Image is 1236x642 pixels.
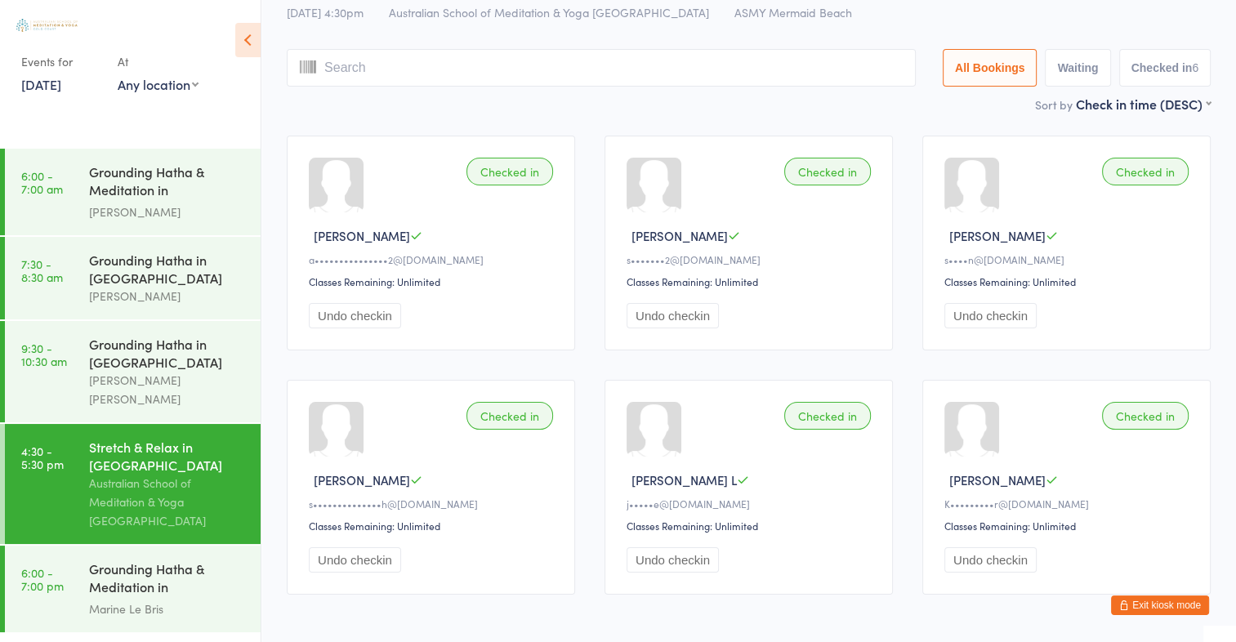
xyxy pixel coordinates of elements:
[1192,61,1198,74] div: 6
[944,303,1037,328] button: Undo checkin
[631,227,728,244] span: [PERSON_NAME]
[89,203,247,221] div: [PERSON_NAME]
[309,274,558,288] div: Classes Remaining: Unlimited
[287,49,916,87] input: Search
[287,4,364,20] span: [DATE] 4:30pm
[734,4,852,20] span: ASMY Mermaid Beach
[949,471,1046,488] span: [PERSON_NAME]
[89,335,247,371] div: Grounding Hatha in [GEOGRAPHIC_DATA]
[949,227,1046,244] span: [PERSON_NAME]
[1119,49,1211,87] button: Checked in6
[89,251,247,287] div: Grounding Hatha in [GEOGRAPHIC_DATA]
[1035,96,1073,113] label: Sort by
[118,48,199,75] div: At
[944,547,1037,573] button: Undo checkin
[5,321,261,422] a: 9:30 -10:30 amGrounding Hatha in [GEOGRAPHIC_DATA][PERSON_NAME] [PERSON_NAME]
[944,497,1194,510] div: K•••••••••r@[DOMAIN_NAME]
[784,402,871,430] div: Checked in
[1045,49,1110,87] button: Waiting
[627,303,719,328] button: Undo checkin
[1102,402,1189,430] div: Checked in
[5,237,261,319] a: 7:30 -8:30 amGrounding Hatha in [GEOGRAPHIC_DATA][PERSON_NAME]
[944,274,1194,288] div: Classes Remaining: Unlimited
[627,252,876,266] div: s•••••••2@[DOMAIN_NAME]
[89,600,247,618] div: Marine Le Bris
[1102,158,1189,185] div: Checked in
[5,546,261,632] a: 6:00 -7:00 pmGrounding Hatha & Meditation in [GEOGRAPHIC_DATA]Marine Le Bris
[944,519,1194,533] div: Classes Remaining: Unlimited
[89,163,247,203] div: Grounding Hatha & Meditation in [GEOGRAPHIC_DATA]
[21,169,63,195] time: 6:00 - 7:00 am
[89,371,247,408] div: [PERSON_NAME] [PERSON_NAME]
[309,547,401,573] button: Undo checkin
[89,560,247,600] div: Grounding Hatha & Meditation in [GEOGRAPHIC_DATA]
[89,474,247,530] div: Australian School of Meditation & Yoga [GEOGRAPHIC_DATA]
[21,257,63,283] time: 7:30 - 8:30 am
[309,497,558,510] div: s••••••••••••••h@[DOMAIN_NAME]
[314,471,410,488] span: [PERSON_NAME]
[21,444,64,470] time: 4:30 - 5:30 pm
[466,158,553,185] div: Checked in
[16,19,78,32] img: Australian School of Meditation & Yoga (Gold Coast)
[309,519,558,533] div: Classes Remaining: Unlimited
[118,75,199,93] div: Any location
[5,424,261,544] a: 4:30 -5:30 pmStretch & Relax in [GEOGRAPHIC_DATA]Australian School of Meditation & Yoga [GEOGRAPH...
[5,149,261,235] a: 6:00 -7:00 amGrounding Hatha & Meditation in [GEOGRAPHIC_DATA][PERSON_NAME]
[389,4,709,20] span: Australian School of Meditation & Yoga [GEOGRAPHIC_DATA]
[1111,595,1209,615] button: Exit kiosk mode
[627,497,876,510] div: j•••••e@[DOMAIN_NAME]
[944,252,1194,266] div: s••••n@[DOMAIN_NAME]
[1076,95,1211,113] div: Check in time (DESC)
[21,48,101,75] div: Events for
[309,303,401,328] button: Undo checkin
[21,566,64,592] time: 6:00 - 7:00 pm
[466,402,553,430] div: Checked in
[89,438,247,474] div: Stretch & Relax in [GEOGRAPHIC_DATA]
[21,341,67,368] time: 9:30 - 10:30 am
[627,274,876,288] div: Classes Remaining: Unlimited
[309,252,558,266] div: a•••••••••••••••2@[DOMAIN_NAME]
[943,49,1037,87] button: All Bookings
[627,519,876,533] div: Classes Remaining: Unlimited
[784,158,871,185] div: Checked in
[21,75,61,93] a: [DATE]
[631,471,737,488] span: [PERSON_NAME] L
[627,547,719,573] button: Undo checkin
[314,227,410,244] span: [PERSON_NAME]
[89,287,247,305] div: [PERSON_NAME]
